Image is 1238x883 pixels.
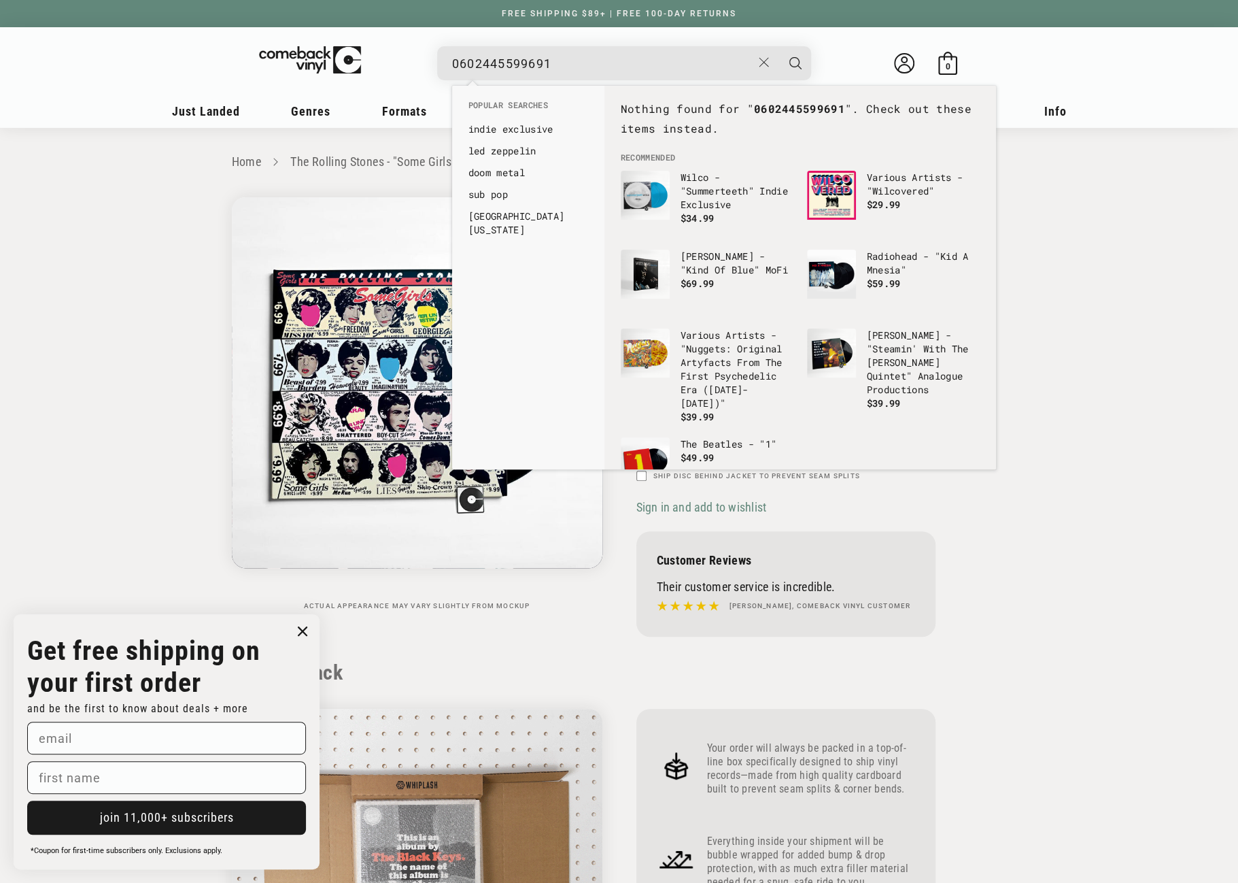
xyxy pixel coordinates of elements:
a: doom metal [468,166,588,180]
media-gallery: Gallery Viewer [232,197,602,610]
a: sub pop [468,188,588,201]
a: [GEOGRAPHIC_DATA][US_STATE] [468,210,588,237]
a: Miles Davis - "Steamin' With The Miles Davis Quintet" Analogue Productions [PERSON_NAME] - "Steam... [807,329,980,410]
span: *Coupon for first-time subscribers only. Exclusions apply. [31,846,222,855]
p: Their customer service is incredible. [657,580,915,594]
span: $39.99 [867,397,901,410]
li: no_result_products: Miles Davis - "Kind Of Blue" MoFi [614,243,800,322]
p: Actual appearance may vary slightly from mockup [232,602,602,610]
span: Formats [382,104,427,118]
img: Miles Davis - "Steamin' With The Miles Davis Quintet" Analogue Productions [807,329,856,378]
div: No Results [614,99,986,152]
h2: How We Pack [232,661,1007,685]
img: Various Artists - "Wilcovered" [807,171,856,220]
li: no_result_products: Miles Davis - "Steamin' With The Miles Davis Quintet" Analogue Productions [800,322,986,417]
span: $59.99 [867,277,901,290]
li: no_result_suggestions: hotel california [462,205,595,241]
label: Ship Disc Behind Jacket To Prevent Seam Splits [653,471,860,481]
a: Home [232,154,261,169]
span: $34.99 [681,212,715,224]
a: FREE SHIPPING $89+ | FREE 100-DAY RETURNS [488,9,750,18]
li: no_result_products: Various Artists - "Wilcovered" [800,164,986,243]
input: email [27,722,306,754]
p: Various Artists - "Nuggets: Original Artyfacts From The First Psychedelic Era ([DATE]-[DATE])" [681,329,793,410]
li: no_result_products: Radiohead - "Kid A Mnesia" [800,243,986,322]
strong: 0602445599691 [754,101,845,116]
div: Popular Searches [452,86,604,248]
img: Frame_4_1.png [657,839,696,879]
button: Sign in and add to wishlist [636,499,770,515]
strong: Get free shipping on your first order [27,635,260,699]
img: Miles Davis - "Kind Of Blue" MoFi [621,250,670,299]
li: no_result_suggestions: led zeppelin [462,140,595,162]
li: no_result_products: Various Artists - "Nuggets: Original Artyfacts From The First Psychedelic Era... [614,322,800,431]
p: Your order will always be packed in a top-of-line box specifically designed to ship vinyl records... [707,742,915,796]
p: Various Artists - "Wilcovered" [867,171,980,198]
img: star5.svg [657,597,719,615]
li: no_result_products: Wilco - "Summerteeth" Indie Exclusive [614,164,800,243]
li: no_result_suggestions: sub pop [462,184,595,205]
a: indie exclusive [468,122,588,136]
p: Customer Reviews [657,553,915,567]
span: Genres [291,104,330,118]
h4: [PERSON_NAME], Comeback Vinyl customer [729,601,911,612]
nav: breadcrumbs [232,152,1007,172]
div: Search [437,46,811,80]
li: Recommended [614,152,986,164]
span: and be the first to know about deals + more [27,702,248,715]
li: no_result_suggestions: doom metal [462,162,595,184]
button: Close [751,48,776,78]
a: The Beatles - "1" The Beatles - "1" $49.99 [621,437,793,503]
p: The Beatles - "1" [681,437,793,451]
button: join 11,000+ subscribers [27,801,306,835]
span: 0 [945,61,950,71]
p: [PERSON_NAME] - "Kind Of Blue" MoFi [681,250,793,277]
img: Frame_4.png [657,746,696,786]
a: Wilco - "Summerteeth" Indie Exclusive Wilco - "Summerteeth" Indie Exclusive $34.99 [621,171,793,236]
li: no_result_products: The Beatles - "1" [614,431,800,510]
img: The Beatles - "1" [621,437,670,486]
img: Various Artists - "Nuggets: Original Artyfacts From The First Psychedelic Era (1965-1968)" [621,329,670,378]
li: no_result_suggestions: indie exclusive [462,118,595,140]
input: first name [27,761,306,794]
a: led zeppelin [468,144,588,158]
span: $29.99 [867,198,901,211]
span: Sign in and add to wishlist [636,500,766,514]
button: Close dialog [292,621,313,642]
a: Radiohead - "Kid A Mnesia" Radiohead - "Kid A Mnesia" $59.99 [807,250,980,315]
span: Info [1044,104,1067,118]
span: Just Landed [172,104,240,118]
a: Various Artists - "Wilcovered" Various Artists - "Wilcovered" $29.99 [807,171,980,236]
p: Nothing found for " ". Check out these items instead. [621,99,980,139]
input: When autocomplete results are available use up and down arrows to review and enter to select [452,50,752,78]
p: [PERSON_NAME] - "Steamin' With The [PERSON_NAME] Quintet" Analogue Productions [867,329,980,397]
a: Various Artists - "Nuggets: Original Artyfacts From The First Psychedelic Era (1965-1968)" Variou... [621,329,793,424]
span: $69.99 [681,277,715,290]
span: $39.99 [681,410,715,423]
img: Wilco - "Summerteeth" Indie Exclusive [621,171,670,220]
li: Popular Searches [462,99,595,118]
span: $49.99 [681,451,715,464]
p: Radiohead - "Kid A Mnesia" [867,250,980,277]
p: Wilco - "Summerteeth" Indie Exclusive [681,171,793,212]
a: The Rolling Stones - "Some Girls" Half Speed [290,154,513,169]
img: Radiohead - "Kid A Mnesia" [807,250,856,299]
a: Miles Davis - "Kind Of Blue" MoFi [PERSON_NAME] - "Kind Of Blue" MoFi $69.99 [621,250,793,315]
button: Search [778,46,812,80]
div: Recommended [604,86,996,469]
